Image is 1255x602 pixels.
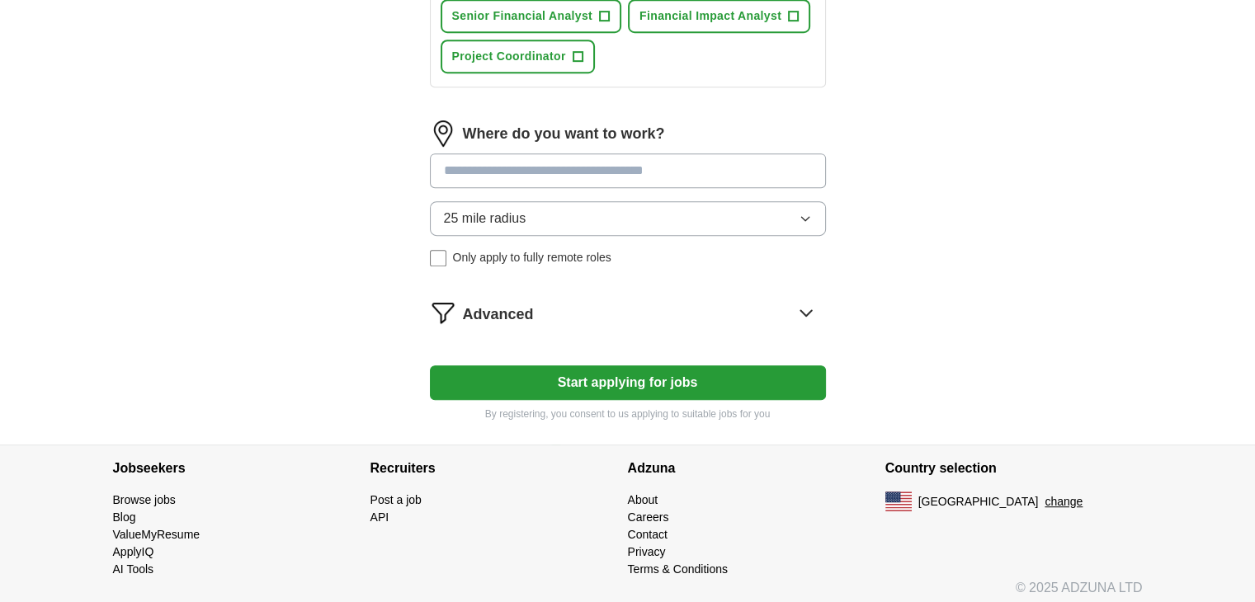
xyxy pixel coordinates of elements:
[1045,493,1083,510] button: change
[452,7,592,25] span: Senior Financial Analyst
[370,510,389,524] a: API
[628,545,666,558] a: Privacy
[639,7,781,25] span: Financial Impact Analyst
[430,250,446,266] input: Only apply to fully remote roles
[430,407,826,421] p: By registering, you consent to us applying to suitable jobs for you
[113,493,176,506] a: Browse jobs
[430,299,456,326] img: filter
[370,493,422,506] a: Post a job
[444,209,526,228] span: 25 mile radius
[452,48,566,65] span: Project Coordinator
[628,510,669,524] a: Careers
[628,562,728,576] a: Terms & Conditions
[113,528,201,541] a: ValueMyResume
[885,445,1143,491] h4: Country selection
[885,491,912,511] img: US flag
[113,510,136,524] a: Blog
[628,493,658,506] a: About
[918,493,1039,510] span: [GEOGRAPHIC_DATA]
[430,120,456,147] img: location.png
[113,562,154,576] a: AI Tools
[453,249,611,266] span: Only apply to fully remote roles
[463,123,665,145] label: Where do you want to work?
[430,201,826,236] button: 25 mile radius
[463,303,534,326] span: Advanced
[430,365,826,400] button: Start applying for jobs
[113,545,154,558] a: ApplyIQ
[628,528,668,541] a: Contact
[441,40,595,73] button: Project Coordinator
